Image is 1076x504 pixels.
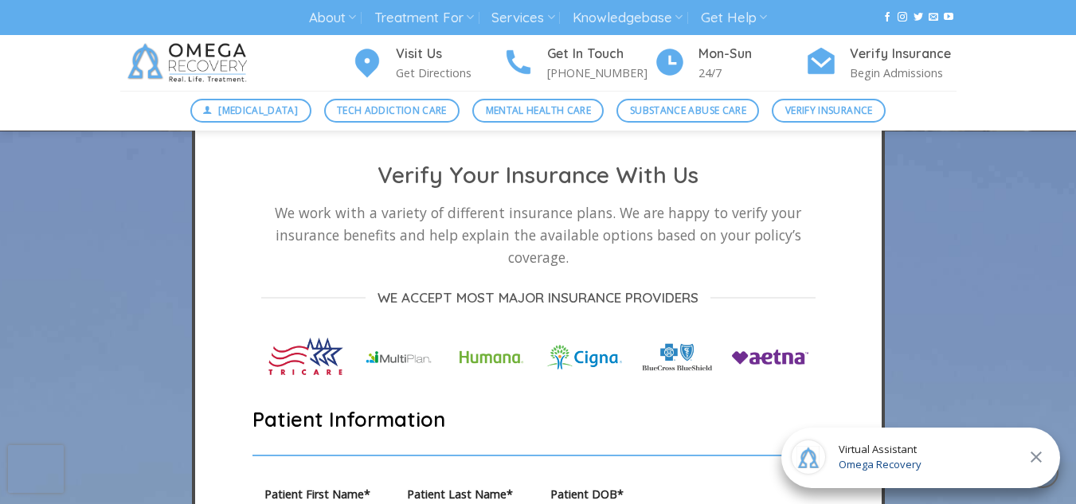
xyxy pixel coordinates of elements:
[850,44,957,64] h4: Verify Insurance
[914,12,923,23] a: Follow on Twitter
[850,64,957,82] p: Begin Admissions
[190,99,311,123] a: [MEDICAL_DATA]
[701,3,767,33] a: Get Help
[882,12,892,23] a: Follow on Facebook
[252,406,824,432] h2: Patient Information
[698,64,805,82] p: 24/7
[396,44,503,64] h4: Visit Us
[772,99,886,123] a: Verify Insurance
[698,44,805,64] h4: Mon-Sun
[573,3,683,33] a: Knowledgebase
[472,99,604,123] a: Mental Health Care
[218,103,298,118] span: [MEDICAL_DATA]
[261,161,816,190] h2: Verify Your Insurance With Us
[486,103,591,118] span: Mental Health Care
[944,12,953,23] a: Follow on YouTube
[550,485,812,503] label: Patient DOB*
[374,3,474,33] a: Treatment For
[503,44,654,83] a: Get In Touch [PHONE_NUMBER]
[309,3,356,33] a: About
[120,35,260,91] img: Omega Recovery
[351,44,503,83] a: Visit Us Get Directions
[324,99,460,123] a: Tech Addiction Care
[261,201,816,268] p: We work with a variety of different insurance plans. We are happy to verify your insurance benefi...
[898,12,907,23] a: Follow on Instagram
[337,103,447,118] span: Tech Addiction Care
[929,12,938,23] a: Send us an email
[785,103,873,118] span: Verify Insurance
[378,287,698,308] span: WE ACCEPT MOST MAJOR INSURANCE PROVIDERS
[616,99,759,123] a: Substance Abuse Care
[630,103,746,118] span: Substance Abuse Care
[264,485,384,503] label: Patient First Name*
[547,64,654,82] p: [PHONE_NUMBER]
[407,485,526,503] label: Patient Last Name*
[491,3,554,33] a: Services
[396,64,503,82] p: Get Directions
[805,44,957,83] a: Verify Insurance Begin Admissions
[547,44,654,64] h4: Get In Touch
